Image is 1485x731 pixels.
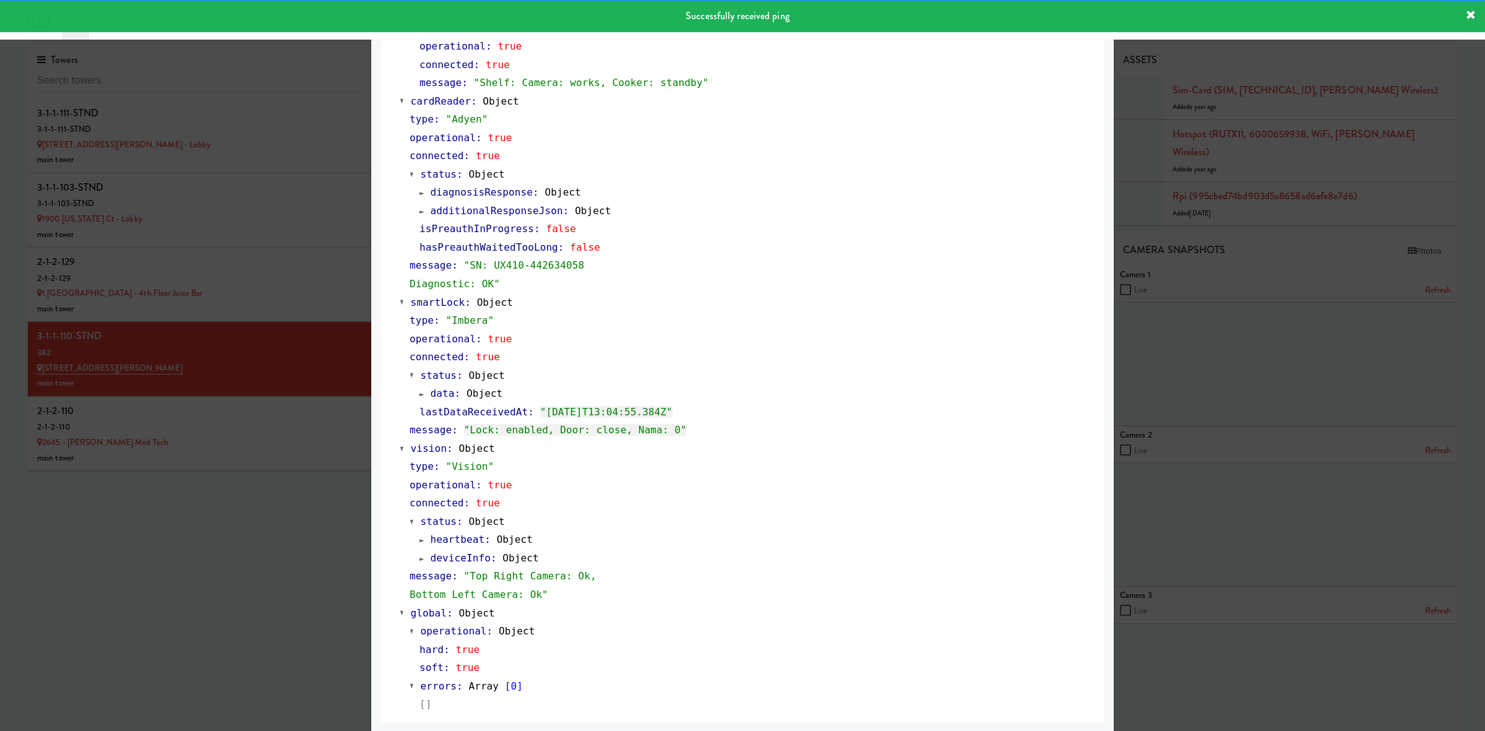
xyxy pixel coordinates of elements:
span: : [444,662,450,673]
span: Object [483,95,519,107]
span: Object [468,168,504,180]
span: true [455,644,480,655]
span: : [491,552,497,564]
span: : [464,351,470,363]
span: : [484,534,491,545]
span: deviceInfo [431,552,491,564]
span: : [434,113,440,125]
span: connected [420,59,474,71]
span: status [421,370,457,381]
span: status [421,516,457,527]
span: Object [502,552,538,564]
span: Object [458,443,494,454]
span: : [447,443,453,454]
span: operational [410,132,476,144]
span: : [476,479,482,491]
span: : [444,644,450,655]
span: type [410,113,434,125]
span: "[DATE]T13:04:55.384Z" [540,406,673,418]
span: Object [544,186,580,198]
span: "Lock: enabled, Door: close, Nama: 0" [464,424,687,436]
span: : [462,77,468,89]
span: "Imbera" [445,314,494,326]
span: cardReader [411,95,471,107]
span: : [465,296,471,308]
span: : [457,516,463,527]
span: additionalResponseJson [431,205,563,217]
span: message [410,424,452,436]
span: Object [467,387,502,399]
span: soft [420,662,444,673]
span: : [464,497,470,509]
span: true [488,132,512,144]
span: Object [497,534,533,545]
span: : [457,168,463,180]
span: Object [499,625,535,637]
span: Object [468,516,504,527]
span: operational [410,479,476,491]
span: : [476,333,482,345]
span: "Top Right Camera: Ok, Bottom Left Camera: Ok" [410,570,596,600]
span: : [452,424,458,436]
span: type [410,314,434,326]
span: false [570,241,600,253]
span: true [476,351,500,363]
span: : [457,370,463,381]
span: lastDataReceivedAt [420,406,528,418]
span: : [464,150,470,162]
span: connected [410,351,464,363]
span: [ [505,680,511,692]
span: : [486,40,492,52]
span: true [486,59,510,71]
span: hard [420,644,444,655]
span: status [421,168,457,180]
span: operational [410,333,476,345]
span: : [528,406,534,418]
span: false [546,223,576,235]
span: Object [468,370,504,381]
span: true [488,479,512,491]
span: operational [421,625,487,637]
span: Object [575,205,611,217]
span: heartbeat [431,534,485,545]
span: : [487,625,493,637]
span: "Vision" [445,461,494,472]
span: : [471,95,477,107]
span: Object [477,296,513,308]
span: smartLock [411,296,465,308]
span: : [434,461,440,472]
span: true [488,333,512,345]
span: : [447,607,453,619]
span: connected [410,497,464,509]
span: global [411,607,447,619]
span: diagnosisResponse [431,186,533,198]
span: ] [517,680,523,692]
span: vision [411,443,447,454]
span: : [474,59,480,71]
span: data [431,387,455,399]
span: operational [420,40,486,52]
span: : [454,387,460,399]
span: : [533,186,539,198]
span: : [558,241,564,253]
span: : [452,570,458,582]
span: message [410,259,452,271]
span: "Adyen" [445,113,488,125]
span: Object [458,607,494,619]
span: : [534,223,540,235]
span: : [434,314,440,326]
span: errors [421,680,457,692]
span: "Shelf: Camera: works, Cooker: standby" [474,77,709,89]
span: true [476,150,500,162]
span: Array [468,680,499,692]
span: type [410,461,434,472]
span: : [476,132,482,144]
span: true [476,497,500,509]
span: "SN: UX410-442634058 Diagnostic: OK" [410,259,584,290]
span: isPreauthInProgress [420,223,534,235]
span: true [498,40,522,52]
span: hasPreauthWaitedTooLong [420,241,558,253]
span: : [452,259,458,271]
span: : [457,680,463,692]
span: Successfully received ping [686,9,790,23]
